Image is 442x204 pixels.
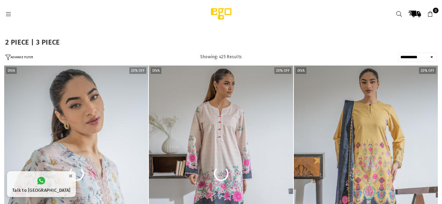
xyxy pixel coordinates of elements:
label: 20% off [419,67,436,74]
button: × [66,170,75,182]
span: 0 [433,8,439,13]
h1: 2 PIECE | 3 PIECE [5,39,437,46]
label: 20% off [274,67,291,74]
a: Talk to [GEOGRAPHIC_DATA] [7,171,76,197]
span: Showing: 425 Results [200,54,242,59]
label: 20% off [129,67,146,74]
label: Diva [296,67,306,74]
a: 0 [424,8,437,20]
a: Search [393,8,405,20]
img: Ego [191,7,251,21]
label: Diva [151,67,161,74]
a: Menu [2,11,15,16]
label: Diva [6,67,17,74]
button: ADVANCE FILTER [5,54,33,60]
